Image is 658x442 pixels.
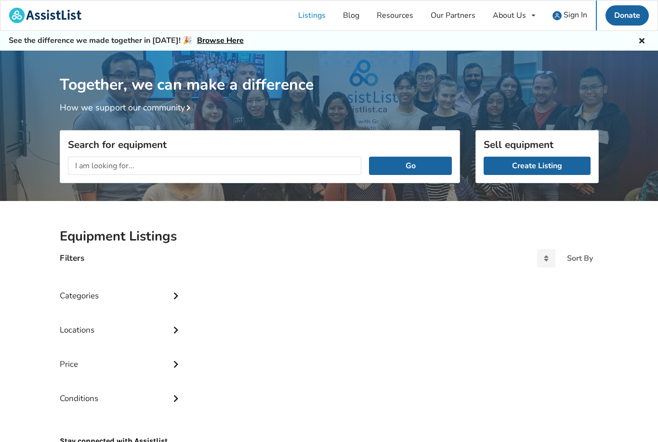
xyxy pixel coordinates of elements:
a: Donate [605,5,649,26]
h4: Filters [60,253,84,264]
h3: Search for equipment [68,138,452,151]
h5: See the difference we made together in [DATE]! 🎉 [9,36,244,46]
img: assistlist-logo [9,8,81,23]
a: How we support our community [60,102,195,113]
a: Listings [290,0,334,30]
input: I am looking for... [68,157,362,175]
button: Go [369,157,451,175]
div: Conditions [60,374,183,408]
span: Sign In [564,10,587,20]
div: Price [60,340,183,374]
img: user icon [553,11,562,20]
a: user icon Sign In [544,0,596,30]
div: Categories [60,271,183,306]
div: Locations [60,306,183,340]
a: Resources [368,0,422,30]
h1: Together, we can make a difference [60,51,599,94]
h3: Sell equipment [484,138,591,151]
div: About Us [493,12,526,19]
div: Sort By [567,254,593,262]
a: Browse Here [197,35,244,46]
h2: Equipment Listings [60,228,599,245]
a: Blog [334,0,368,30]
a: Our Partners [422,0,484,30]
a: Create Listing [484,157,591,175]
